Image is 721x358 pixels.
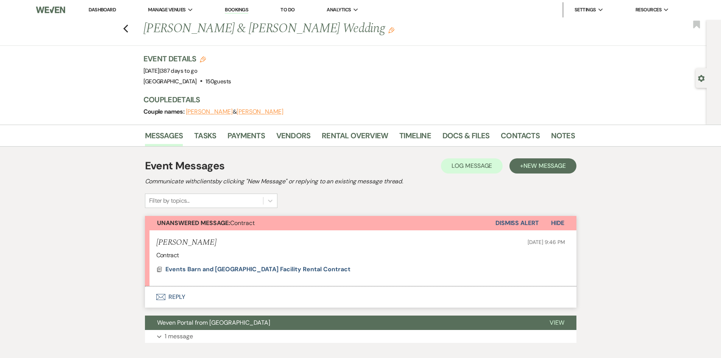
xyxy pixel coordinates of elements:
img: Weven Logo [36,2,65,18]
p: 1 message [165,331,193,341]
a: Bookings [225,6,248,14]
span: Analytics [327,6,351,14]
a: To Do [280,6,294,13]
button: Unanswered Message:Contract [145,216,495,230]
h5: [PERSON_NAME] [156,238,216,247]
span: Contract [157,219,255,227]
span: Manage Venues [148,6,185,14]
button: Hide [539,216,576,230]
a: Vendors [276,130,310,146]
h1: [PERSON_NAME] & [PERSON_NAME] Wedding [143,20,483,38]
button: View [537,316,576,330]
span: [DATE] [143,67,198,75]
span: 150 guests [206,78,231,85]
a: Dashboard [89,6,116,13]
button: +New Message [509,158,576,174]
span: Events Barn and [GEOGRAPHIC_DATA] Facility Rental Contract [165,265,350,273]
span: View [550,319,564,327]
a: Timeline [399,130,431,146]
button: Dismiss Alert [495,216,539,230]
span: Resources [635,6,662,14]
button: [PERSON_NAME] [237,109,283,115]
a: Tasks [194,130,216,146]
span: Settings [575,6,596,14]
h2: Communicate with clients by clicking "New Message" or replying to an existing message thread. [145,177,576,186]
span: Weven Portal from [GEOGRAPHIC_DATA] [157,319,270,327]
span: | [159,67,197,75]
span: 387 days to go [160,67,197,75]
button: Events Barn and [GEOGRAPHIC_DATA] Facility Rental Contract [165,265,352,274]
a: Contacts [501,130,540,146]
span: [GEOGRAPHIC_DATA] [143,78,197,85]
button: Edit [388,27,394,33]
h3: Couple Details [143,94,567,105]
span: New Message [523,162,565,170]
button: [PERSON_NAME] [186,109,233,115]
span: & [186,108,283,116]
a: Rental Overview [322,130,388,146]
span: [DATE] 9:46 PM [528,239,565,245]
a: Docs & Files [442,130,489,146]
button: Log Message [441,158,503,174]
button: Open lead details [698,74,705,81]
a: Notes [551,130,575,146]
div: Filter by topics... [149,196,190,205]
a: Payments [227,130,265,146]
button: 1 message [145,330,576,343]
span: Hide [551,219,564,227]
button: Weven Portal from [GEOGRAPHIC_DATA] [145,316,537,330]
a: Messages [145,130,183,146]
h3: Event Details [143,53,231,64]
span: Log Message [452,162,492,170]
p: Contract [156,250,565,260]
span: Couple names: [143,108,186,116]
strong: Unanswered Message: [157,219,230,227]
h1: Event Messages [145,158,225,174]
button: Reply [145,286,576,308]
